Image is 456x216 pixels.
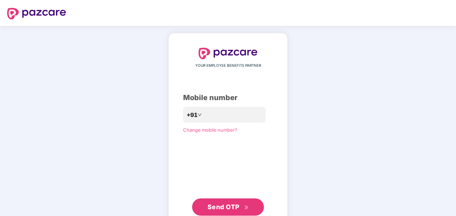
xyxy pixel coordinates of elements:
span: +91 [187,111,197,119]
span: double-right [244,205,249,210]
span: YOUR EMPLOYEE BENEFITS PARTNER [195,63,261,69]
button: Send OTPdouble-right [192,198,264,216]
a: Change mobile number? [183,127,237,133]
img: logo [7,8,66,19]
img: logo [199,48,257,59]
span: Send OTP [208,203,239,211]
span: down [197,113,202,117]
div: Mobile number [183,92,273,103]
